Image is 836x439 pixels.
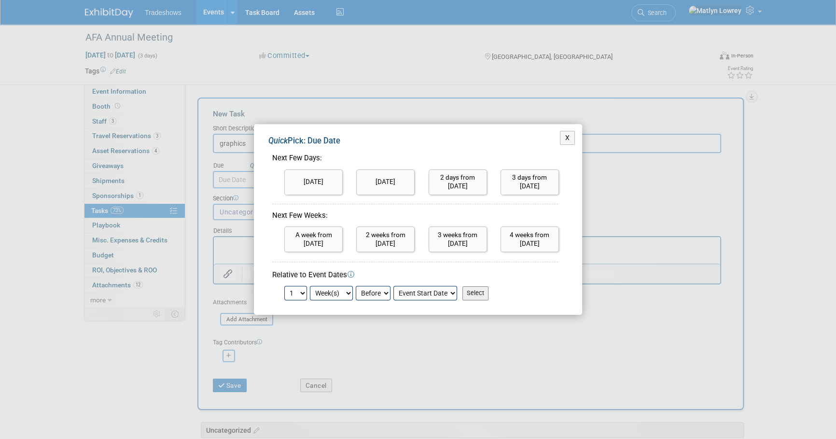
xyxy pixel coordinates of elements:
[560,131,575,145] button: X
[272,211,558,221] div: Next Few Weeks:
[272,153,558,163] div: Next Few Days:
[501,170,559,195] input: 3 days from [DATE]
[268,136,288,145] i: Quick
[356,170,415,195] input: [DATE]
[462,286,488,300] input: Select
[501,227,559,252] input: 4 weeks from [DATE]
[272,270,558,280] div: Relative to Event Dates
[284,170,343,195] input: [DATE]
[268,135,568,147] div: Pick: Due Date
[429,227,487,252] input: 3 weeks from [DATE]
[429,170,487,195] input: 2 days from [DATE]
[284,227,343,252] input: A week from [DATE]
[356,227,415,252] input: 2 weeks from [DATE]
[5,4,502,14] body: Rich Text Area. Press ALT-0 for help.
